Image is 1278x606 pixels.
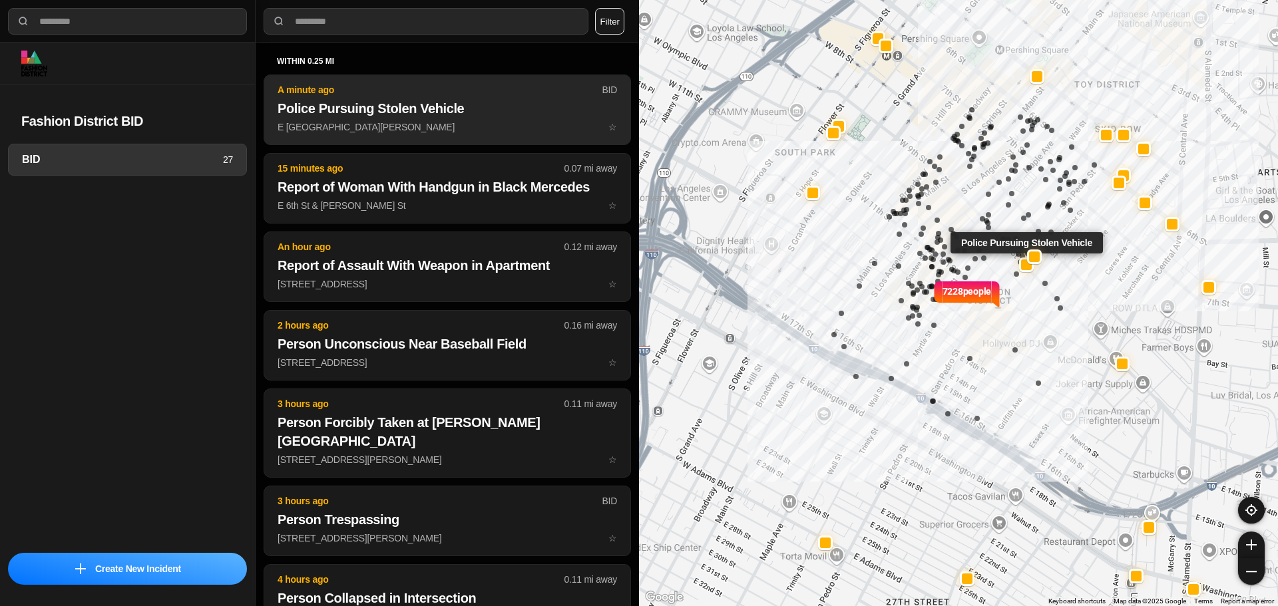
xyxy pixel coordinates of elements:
h2: Person Unconscious Near Baseball Field [278,335,617,353]
p: 3 hours ago [278,397,564,410]
button: 2 hours ago0.16 mi awayPerson Unconscious Near Baseball Field[STREET_ADDRESS]star [264,310,631,380]
p: [STREET_ADDRESS][PERSON_NAME] [278,531,617,545]
button: 15 minutes ago0.07 mi awayReport of Woman With Handgun in Black MercedesE 6th St & [PERSON_NAME] ... [264,153,631,224]
p: BID [602,494,617,508]
button: 3 hours agoBIDPerson Trespassing[STREET_ADDRESS][PERSON_NAME]star [264,486,631,556]
a: Terms (opens in new tab) [1194,597,1213,605]
a: An hour ago0.12 mi awayReport of Assault With Weapon in Apartment[STREET_ADDRESS]star [264,278,631,289]
span: Map data ©2025 Google [1114,597,1186,605]
p: 7228 people [943,285,992,314]
img: Google [642,589,686,606]
button: zoom-in [1238,531,1265,558]
button: Keyboard shortcuts [1048,597,1106,606]
button: A minute agoBIDPolice Pursuing Stolen VehicleE [GEOGRAPHIC_DATA][PERSON_NAME]star [264,75,631,145]
h2: Person Forcibly Taken at [PERSON_NAME][GEOGRAPHIC_DATA] [278,413,617,450]
div: Police Pursuing Stolen Vehicle [951,232,1103,253]
a: 3 hours ago0.11 mi awayPerson Forcibly Taken at [PERSON_NAME][GEOGRAPHIC_DATA][STREET_ADDRESS][PE... [264,454,631,465]
p: 3 hours ago [278,494,602,508]
a: Report a map error [1221,597,1274,605]
a: BID27 [8,144,247,176]
p: [STREET_ADDRESS][PERSON_NAME] [278,453,617,466]
h3: BID [22,152,223,168]
p: 4 hours ago [278,573,564,586]
span: star [608,279,617,289]
button: iconCreate New Incident [8,553,247,585]
p: Create New Incident [95,562,181,575]
p: An hour ago [278,240,564,253]
h2: Person Trespassing [278,510,617,529]
p: 27 [223,153,233,166]
p: 0.11 mi away [564,397,617,410]
span: star [608,357,617,368]
p: 0.11 mi away [564,573,617,586]
button: 3 hours ago0.11 mi awayPerson Forcibly Taken at [PERSON_NAME][GEOGRAPHIC_DATA][STREET_ADDRESS][PE... [264,388,631,478]
img: search [272,15,286,28]
img: icon [75,563,86,574]
button: Filter [595,8,624,35]
a: 3 hours agoBIDPerson Trespassing[STREET_ADDRESS][PERSON_NAME]star [264,532,631,543]
span: star [608,200,617,211]
button: recenter [1238,497,1265,524]
a: 15 minutes ago0.07 mi awayReport of Woman With Handgun in Black MercedesE 6th St & [PERSON_NAME] ... [264,200,631,211]
h2: Police Pursuing Stolen Vehicle [278,99,617,118]
p: [STREET_ADDRESS] [278,277,617,291]
img: zoom-out [1246,566,1257,577]
p: E [GEOGRAPHIC_DATA][PERSON_NAME] [278,120,617,134]
p: 15 minutes ago [278,162,564,175]
img: notch [933,279,943,309]
img: recenter [1245,504,1257,516]
h5: within 0.25 mi [277,56,618,67]
p: E 6th St & [PERSON_NAME] St [278,199,617,212]
p: 0.07 mi away [564,162,617,175]
img: zoom-in [1246,539,1257,550]
p: 2 hours ago [278,319,564,332]
button: Police Pursuing Stolen Vehicle [1019,257,1034,272]
p: BID [602,83,617,96]
p: [STREET_ADDRESS] [278,356,617,369]
h2: Report of Woman With Handgun in Black Mercedes [278,178,617,196]
span: star [608,533,617,543]
p: 0.12 mi away [564,240,617,253]
img: search [17,15,30,28]
span: star [608,454,617,465]
a: Open this area in Google Maps (opens a new window) [642,589,686,606]
span: star [608,122,617,132]
img: logo [21,51,47,76]
a: 2 hours ago0.16 mi awayPerson Unconscious Near Baseball Field[STREET_ADDRESS]star [264,357,631,368]
h2: Fashion District BID [21,112,234,130]
img: notch [991,279,1001,309]
p: A minute ago [278,83,602,96]
button: zoom-out [1238,558,1265,585]
a: A minute agoBIDPolice Pursuing Stolen VehicleE [GEOGRAPHIC_DATA][PERSON_NAME]star [264,121,631,132]
button: An hour ago0.12 mi awayReport of Assault With Weapon in Apartment[STREET_ADDRESS]star [264,231,631,302]
p: 0.16 mi away [564,319,617,332]
h2: Report of Assault With Weapon in Apartment [278,256,617,275]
